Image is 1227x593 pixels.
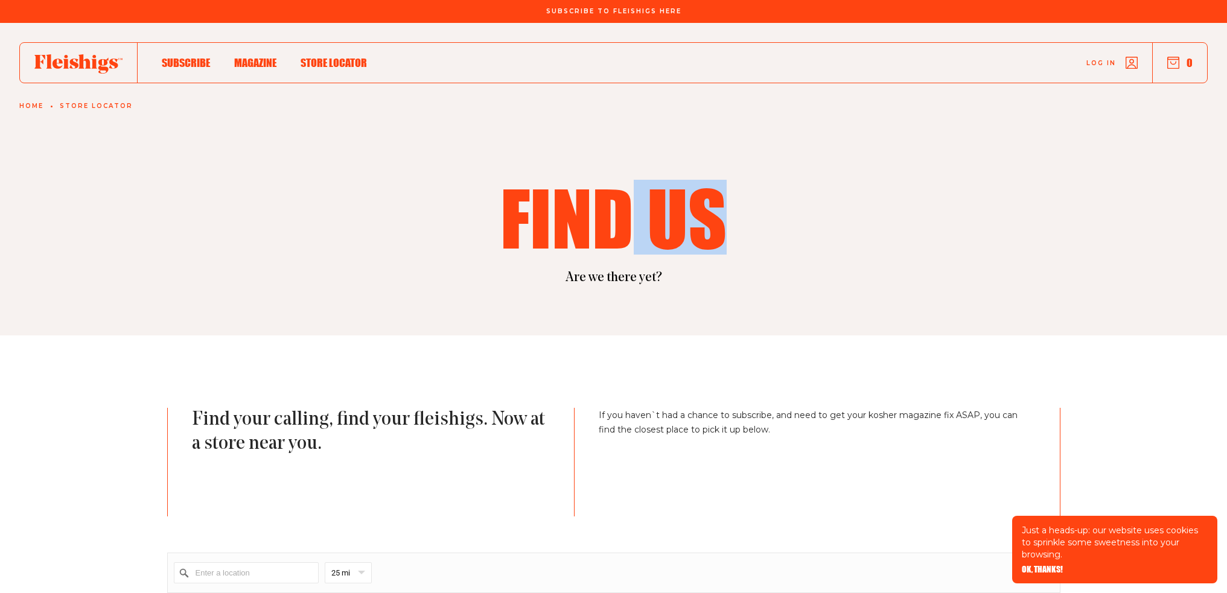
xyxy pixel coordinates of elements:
span: Store locator [301,56,367,69]
input: Enter a location [174,562,319,583]
p: Are we there yet? [167,269,1060,287]
span: Magazine [234,56,276,69]
a: Home [19,103,43,110]
span: Log in [1086,59,1116,68]
span: Subscribe To Fleishigs Here [546,8,681,15]
h1: Find us [353,180,875,255]
p: Just a heads-up: our website uses cookies to sprinkle some sweetness into your browsing. [1022,524,1208,560]
span: Subscribe [162,56,210,69]
a: Subscribe To Fleishigs Here [544,8,684,14]
button: OK, THANKS! [1022,565,1063,574]
a: Store locator [301,54,367,71]
button: 0 [1167,56,1193,69]
p: If you haven`t had a chance to subscribe, and need to get your kosher magazine fix ASAP, you can ... [599,408,1035,516]
a: Magazine [234,54,276,71]
a: Subscribe [162,54,210,71]
p: Find your calling, find your fleishigs. Now at a store near you. [192,408,550,516]
a: Store locator [60,103,133,110]
div: search radius selection [325,562,372,583]
a: Log in [1086,57,1138,69]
